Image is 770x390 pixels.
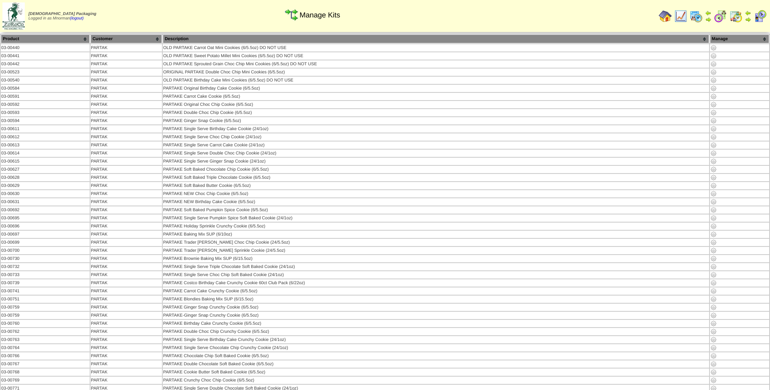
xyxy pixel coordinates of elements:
th: Manage [710,34,769,43]
td: PARTAK [91,198,162,206]
td: PARTAKE Single Serve Choc Chip Soft Baked Cookie (24/1oz) [163,271,709,279]
td: PARTAK [91,190,162,197]
td: PARTAK [91,320,162,327]
td: 03-00697 [1,231,90,238]
img: Manage Kit [710,215,717,221]
img: Manage Kit [710,239,717,246]
td: PARTAK [91,360,162,368]
td: PARTAK [91,117,162,124]
span: [DEMOGRAPHIC_DATA] Packaging [28,12,96,16]
td: 03-00440 [1,44,90,51]
td: PARTAKE Baking Mix SUP (6/10oz) [163,231,709,238]
img: Manage Kit [710,361,717,367]
img: Manage Kit [710,272,717,278]
td: 03-00700 [1,247,90,254]
img: Manage Kit [710,93,717,100]
td: PARTAK [91,93,162,100]
img: home.gif [659,10,672,23]
img: zoroco-logo-small.webp [2,2,25,30]
td: 03-00766 [1,352,90,360]
td: PARTAKE Single Serve Triple Chocolate Soft Baked Cookie (24/1oz) [163,263,709,270]
img: Manage Kit [710,345,717,351]
td: PARTAKE Costco Birthday Cake Crunchy Cookie 60ct Club Pack (6/22oz) [163,279,709,287]
img: Manage Kit [710,101,717,108]
img: Manage Kit [710,255,717,262]
td: 03-00523 [1,69,90,76]
td: PARTAKE Carrot Cake Crunchy Cookie (6/5.5oz) [163,287,709,295]
td: PARTAKE Original Birthday Cake Cookie (6/5.5oz) [163,85,709,92]
img: Manage Kit [710,223,717,229]
td: PARTAKE Single Serve Chocolate Chip Crunchy Cookie (24/1oz) [163,344,709,351]
td: 03-00696 [1,223,90,230]
td: 03-00759 [1,312,90,319]
img: calendarblend.gif [714,10,727,23]
td: PARTAKE Single Serve Carrot Cake Cookie (24/1oz) [163,141,709,149]
img: arrowleft.gif [705,10,712,16]
td: 03-00593 [1,109,90,116]
td: PARTAK [91,255,162,262]
td: PARTAKE NEW Choc Chip Cookie (6/5.5oz) [163,190,709,197]
img: line_graph.gif [674,10,687,23]
td: 03-00760 [1,320,90,327]
th: Product [1,34,90,43]
td: PARTAK [91,52,162,60]
td: 03-00762 [1,328,90,335]
td: 03-00629 [1,182,90,189]
img: Manage Kit [710,69,717,75]
img: calendarprod.gif [690,10,703,23]
td: 03-00751 [1,296,90,303]
td: OLD PARTAKE Carrot Oat Mini Cookies (6/5.5oz) DO NOT USE [163,44,709,51]
td: 03-00769 [1,377,90,384]
td: PARTAKE Single Serve Ginger Snap Cookie (24/1oz) [163,158,709,165]
td: 03-00628 [1,174,90,181]
td: PARTAK [91,279,162,287]
td: PARTAK [91,287,162,295]
td: PARTAK [91,174,162,181]
td: PARTAK [91,328,162,335]
td: 03-00442 [1,60,90,68]
td: PARTAK [91,69,162,76]
td: PARTAK [91,344,162,351]
img: Manage Kit [710,353,717,359]
img: arrowright.gif [705,16,712,23]
img: Manage Kit [710,231,717,238]
td: 03-00627 [1,166,90,173]
td: 03-00733 [1,271,90,279]
td: PARTAK [91,60,162,68]
td: PARTAKE Double Chocolate Soft Baked Cookie (6/5.5oz) [163,360,709,368]
img: calendarcustomer.gif [754,10,767,23]
td: PARTAKE Brownie Baking Mix SUP (6/15.5oz) [163,255,709,262]
td: PARTAKE Ginger Snap Cookie (6/5.5oz) [163,117,709,124]
img: Manage Kit [710,312,717,319]
img: Manage Kit [710,377,717,384]
img: Manage Kit [710,166,717,173]
td: PARTAKE Soft Baked Triple Chocolate Cookie (6/5.5oz) [163,174,709,181]
td: PARTAKE Single Serve Birthday Cake Cookie (24/1oz) [163,125,709,133]
td: PARTAK [91,206,162,214]
img: Manage Kit [710,182,717,189]
img: Manage Kit [710,45,717,51]
img: Manage Kit [710,126,717,132]
img: Manage Kit [710,288,717,294]
td: 03-00692 [1,206,90,214]
td: PARTAK [91,223,162,230]
a: (logout) [70,16,84,21]
img: Manage Kit [710,328,717,335]
td: 03-00594 [1,117,90,124]
img: workflow.gif [285,9,298,21]
span: Logged in as Mnorman [28,12,96,21]
td: 03-00441 [1,52,90,60]
td: 03-00699 [1,239,90,246]
img: Manage Kit [710,174,717,181]
td: PARTAKE Single Serve Double Choc Chip Cookie (24/1oz) [163,150,709,157]
img: Manage Kit [710,280,717,286]
img: Manage Kit [710,61,717,67]
td: ORIGINAL PARTAKE Double Choc Chip Mini Cookies (6/5.5oz) [163,69,709,76]
td: PARTAK [91,369,162,376]
td: 03-00768 [1,369,90,376]
img: Manage Kit [710,199,717,205]
td: 03-00759 [1,304,90,311]
td: PARTAK [91,109,162,116]
td: PARTAK [91,263,162,270]
td: 03-00730 [1,255,90,262]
